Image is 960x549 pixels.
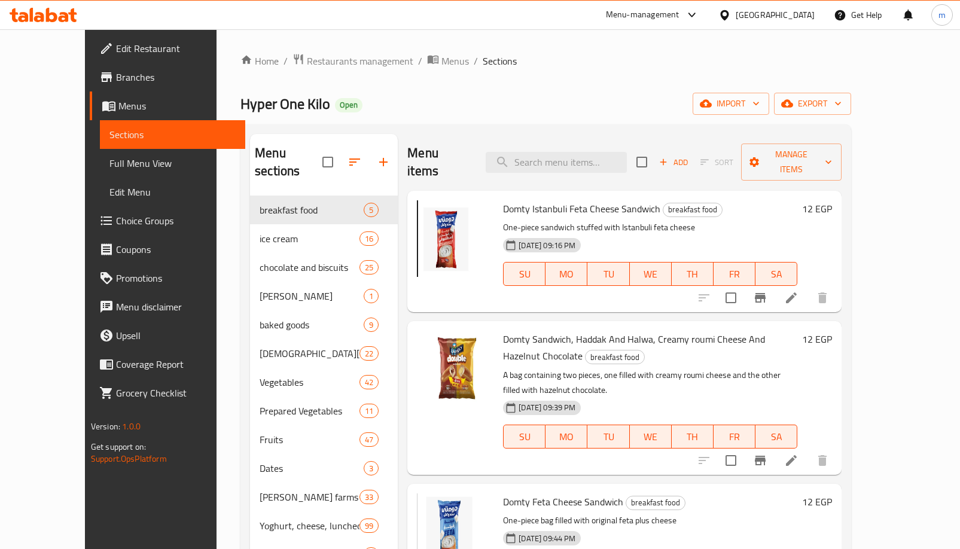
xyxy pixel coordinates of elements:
[417,200,493,277] img: Domty Istanbuli Feta Cheese Sandwich
[260,346,359,361] div: yameesh Ramadan
[514,402,580,413] span: [DATE] 09:39 PM
[360,492,378,503] span: 33
[441,54,469,68] span: Menus
[508,266,541,283] span: SU
[335,100,362,110] span: Open
[260,260,359,274] span: chocolate and biscuits
[109,127,236,142] span: Sections
[359,260,379,274] div: items
[340,148,369,176] span: Sort sections
[360,233,378,245] span: 16
[407,144,471,180] h2: Menu items
[260,318,364,332] span: baked goods
[364,319,378,331] span: 9
[503,493,623,511] span: Domty Feta Cheese Sandwich
[260,490,359,504] div: Dina farms products
[100,178,245,206] a: Edit Menu
[292,53,413,69] a: Restaurants management
[550,266,583,283] span: MO
[250,454,398,483] div: Dates3
[250,396,398,425] div: Prepared Vegetables11
[508,428,541,446] span: SU
[736,8,815,22] div: [GEOGRAPHIC_DATA]
[503,220,797,235] p: One-piece sandwich stuffed with Istanbuli feta cheese
[360,262,378,273] span: 25
[240,90,330,117] span: Hyper One Kilo
[260,231,359,246] span: ice cream
[587,262,629,286] button: TU
[250,339,398,368] div: [DEMOGRAPHIC_DATA][PERSON_NAME][DATE]22
[250,310,398,339] div: baked goods9
[91,439,146,455] span: Get support on:
[545,425,587,449] button: MO
[90,91,245,120] a: Menus
[90,292,245,321] a: Menu disclaimer
[755,262,797,286] button: SA
[635,266,667,283] span: WE
[657,155,690,169] span: Add
[250,483,398,511] div: [PERSON_NAME] farms products33
[550,428,583,446] span: MO
[714,262,755,286] button: FR
[626,496,685,510] div: breakfast food
[702,96,760,111] span: import
[364,318,379,332] div: items
[122,419,141,434] span: 1.0.0
[100,120,245,149] a: Sections
[808,446,837,475] button: delete
[672,262,714,286] button: TH
[116,242,236,257] span: Coupons
[359,231,379,246] div: items
[260,375,359,389] div: Vegetables
[663,203,723,217] div: breakfast food
[315,150,340,175] span: Select all sections
[250,368,398,396] div: Vegetables42
[359,375,379,389] div: items
[635,428,667,446] span: WE
[250,253,398,282] div: chocolate and biscuits25
[307,54,413,68] span: Restaurants management
[676,428,709,446] span: TH
[545,262,587,286] button: MO
[514,240,580,251] span: [DATE] 09:16 PM
[90,206,245,235] a: Choice Groups
[369,148,398,176] button: Add section
[260,289,364,303] span: [PERSON_NAME]
[672,425,714,449] button: TH
[260,404,359,418] span: Prepared Vegetables
[802,493,832,510] h6: 12 EGP
[718,428,751,446] span: FR
[718,448,743,473] span: Select to update
[90,34,245,63] a: Edit Restaurant
[784,96,842,111] span: export
[938,8,946,22] span: m
[514,533,580,544] span: [DATE] 09:44 PM
[364,205,378,216] span: 5
[260,432,359,447] div: Fruits
[250,511,398,540] div: Yoghurt, cheese, luncheon meat, pickles99
[109,156,236,170] span: Full Menu View
[802,200,832,217] h6: 12 EGP
[714,425,755,449] button: FR
[741,144,842,181] button: Manage items
[90,350,245,379] a: Coverage Report
[90,321,245,350] a: Upsell
[335,98,362,112] div: Open
[359,346,379,361] div: items
[587,425,629,449] button: TU
[284,54,288,68] li: /
[474,54,478,68] li: /
[693,153,741,172] span: Select section first
[586,350,644,364] span: breakfast food
[260,346,359,361] span: [DEMOGRAPHIC_DATA][PERSON_NAME][DATE]
[592,266,624,283] span: TU
[360,434,378,446] span: 47
[116,41,236,56] span: Edit Restaurant
[585,350,645,364] div: breakfast food
[240,54,279,68] a: Home
[418,54,422,68] li: /
[250,282,398,310] div: [PERSON_NAME]1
